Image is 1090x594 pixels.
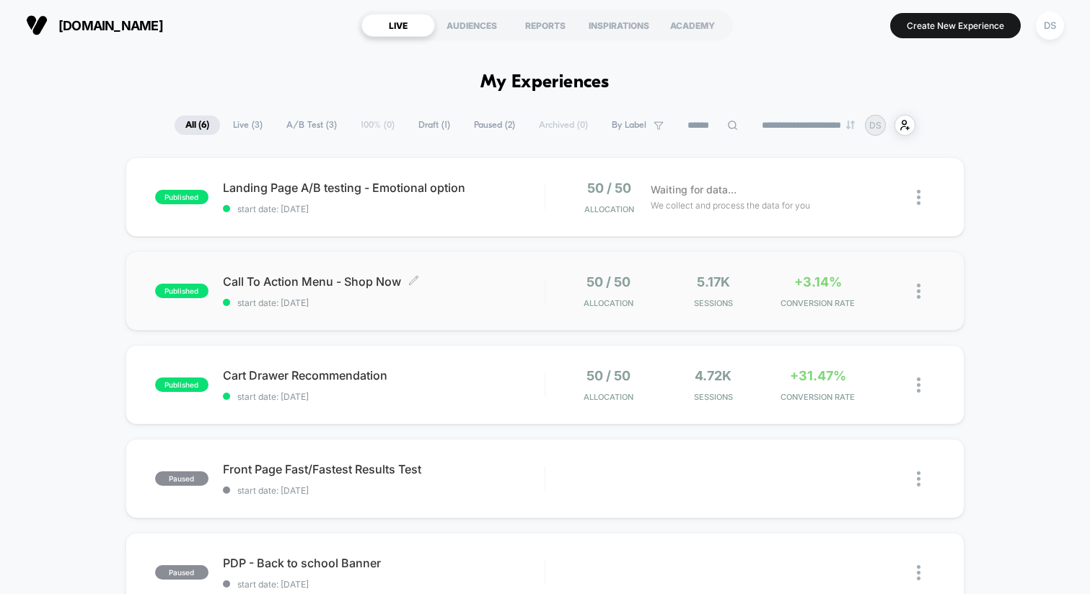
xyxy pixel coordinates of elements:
span: Front Page Fast/Fastest Results Test [223,462,545,476]
p: DS [869,120,882,131]
span: paused [155,565,208,580]
span: We collect and process the data for you [651,198,810,212]
img: Visually logo [26,14,48,36]
span: Sessions [664,298,762,308]
img: close [917,284,920,299]
span: start date: [DATE] [223,579,545,590]
span: start date: [DATE] [223,485,545,496]
span: Draft ( 1 ) [408,115,461,135]
button: [DOMAIN_NAME] [22,14,167,37]
span: +3.14% [794,274,842,289]
div: LIVE [361,14,435,37]
span: start date: [DATE] [223,391,545,402]
div: DS [1036,12,1064,40]
span: Live ( 3 ) [222,115,273,135]
span: CONVERSION RATE [769,298,866,308]
div: REPORTS [509,14,582,37]
span: Sessions [664,392,762,402]
h1: My Experiences [480,72,610,93]
span: 50 / 50 [586,368,630,383]
span: 50 / 50 [587,180,631,196]
span: Allocation [584,298,633,308]
span: 5.17k [697,274,730,289]
span: By Label [612,120,646,131]
div: ACADEMY [656,14,729,37]
span: start date: [DATE] [223,297,545,308]
span: Paused ( 2 ) [463,115,526,135]
img: close [917,377,920,393]
span: published [155,377,208,392]
span: CONVERSION RATE [769,392,866,402]
span: Landing Page A/B testing - Emotional option [223,180,545,195]
span: +31.47% [790,368,846,383]
img: close [917,471,920,486]
span: 50 / 50 [586,274,630,289]
span: Allocation [584,392,633,402]
img: end [846,121,855,129]
span: published [155,190,208,204]
span: PDP - Back to school Banner [223,556,545,570]
span: start date: [DATE] [223,204,545,214]
span: [DOMAIN_NAME] [58,18,163,33]
div: INSPIRATIONS [582,14,656,37]
span: published [155,284,208,298]
span: Cart Drawer Recommendation [223,368,545,383]
span: All ( 6 ) [175,115,220,135]
span: Call To Action Menu - Shop Now [223,274,545,289]
button: DS [1032,11,1068,40]
img: close [917,565,920,580]
button: Create New Experience [890,13,1021,38]
span: A/B Test ( 3 ) [276,115,348,135]
span: paused [155,471,208,486]
div: AUDIENCES [435,14,509,37]
span: 4.72k [695,368,731,383]
span: Waiting for data... [651,182,737,198]
img: close [917,190,920,205]
span: Allocation [584,204,634,214]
